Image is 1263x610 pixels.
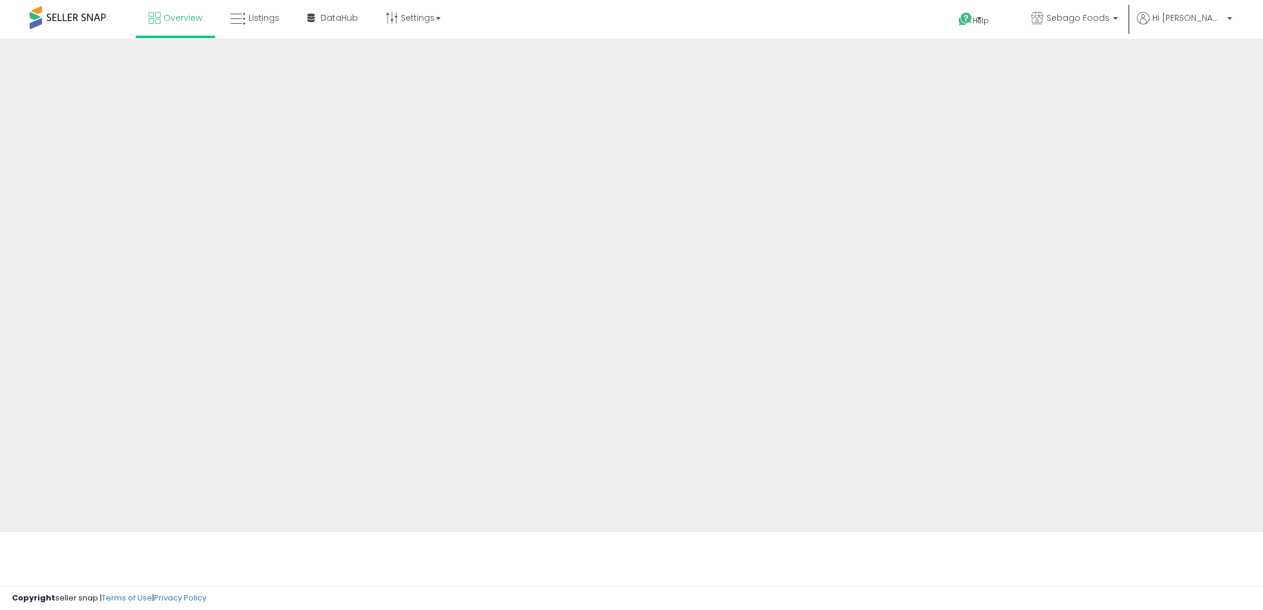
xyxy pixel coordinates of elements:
[1047,12,1110,24] span: Sebago Foods
[164,12,202,24] span: Overview
[249,12,279,24] span: Listings
[1152,12,1224,24] span: Hi [PERSON_NAME]
[321,12,358,24] span: DataHub
[973,15,989,26] span: Help
[949,3,1012,39] a: Help
[1137,12,1232,39] a: Hi [PERSON_NAME]
[958,12,973,27] i: Get Help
